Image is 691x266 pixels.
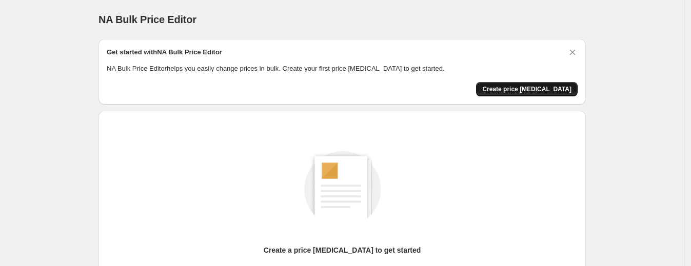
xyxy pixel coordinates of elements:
span: NA Bulk Price Editor [98,14,196,25]
span: Create price [MEDICAL_DATA] [482,85,571,93]
p: NA Bulk Price Editor helps you easily change prices in bulk. Create your first price [MEDICAL_DAT... [107,64,578,74]
button: Create price change job [476,82,578,96]
button: Dismiss card [567,47,578,57]
h2: Get started with NA Bulk Price Editor [107,47,222,57]
p: Create a price [MEDICAL_DATA] to get started [264,245,421,255]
